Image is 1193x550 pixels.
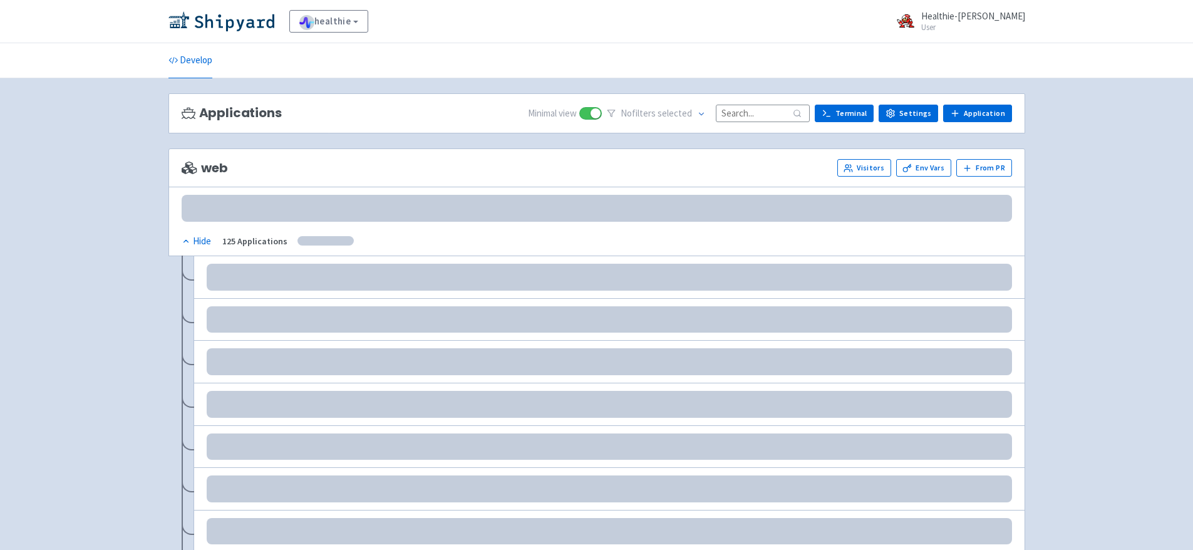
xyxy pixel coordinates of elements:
a: Terminal [815,105,874,122]
span: Healthie-[PERSON_NAME] [921,10,1025,22]
span: selected [658,107,692,119]
h3: Applications [182,106,282,120]
a: Application [943,105,1011,122]
button: From PR [956,159,1012,177]
a: Develop [168,43,212,78]
a: healthie [289,10,369,33]
button: Hide [182,234,212,249]
div: 125 Applications [222,234,287,249]
small: User [921,23,1025,31]
a: Settings [879,105,938,122]
span: web [182,161,228,175]
a: Env Vars [896,159,951,177]
span: Minimal view [528,106,577,121]
a: Visitors [837,159,891,177]
img: Shipyard logo [168,11,274,31]
a: Healthie-[PERSON_NAME] User [889,11,1025,31]
div: Hide [182,234,211,249]
span: No filter s [621,106,692,121]
input: Search... [716,105,810,122]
